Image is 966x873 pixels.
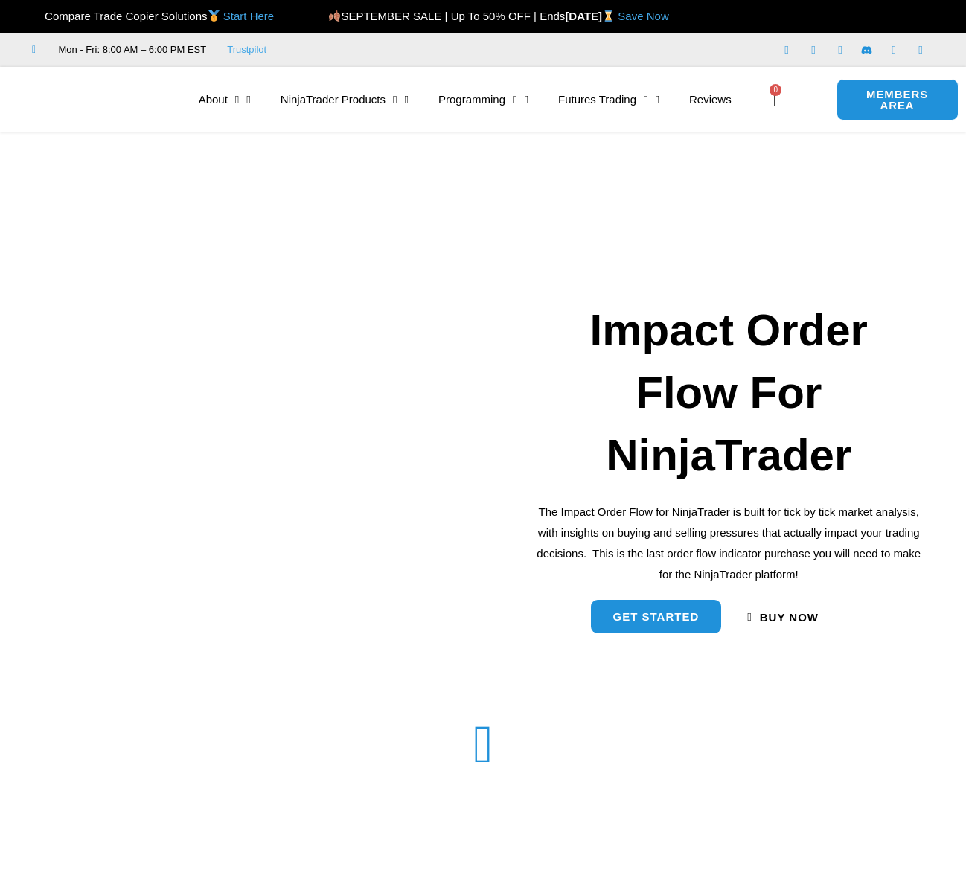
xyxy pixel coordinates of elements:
[32,10,274,22] span: Compare Trade Copier Solutions
[760,612,819,623] span: Buy now
[613,611,700,622] span: get started
[747,612,819,623] a: Buy now
[603,10,614,22] img: ⌛
[184,83,754,117] nav: Menu
[329,10,340,22] img: 🍂
[39,226,452,666] img: Orderflow | Affordable Indicators – NinjaTrader
[227,41,266,59] a: Trustpilot
[328,10,565,22] span: SEPTEMBER SALE | Up To 50% OFF | Ends
[223,10,274,22] a: Start Here
[536,502,922,584] p: The Impact Order Flow for NinjaTrader is built for tick by tick market analysis, with insights on...
[770,84,781,96] span: 0
[33,10,44,22] img: 🏆
[746,78,799,121] a: 0
[852,89,943,111] span: MEMBERS AREA
[837,79,959,121] a: MEMBERS AREA
[536,299,922,487] h1: Impact Order Flow For NinjaTrader
[591,600,722,633] a: get started
[423,83,543,117] a: Programming
[184,83,266,117] a: About
[208,10,220,22] img: 🥇
[674,83,746,117] a: Reviews
[543,83,674,117] a: Futures Trading
[618,10,668,22] a: Save Now
[16,73,176,127] img: LogoAI | Affordable Indicators – NinjaTrader
[55,41,207,59] span: Mon - Fri: 8:00 AM – 6:00 PM EST
[565,10,618,22] strong: [DATE]
[266,83,423,117] a: NinjaTrader Products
